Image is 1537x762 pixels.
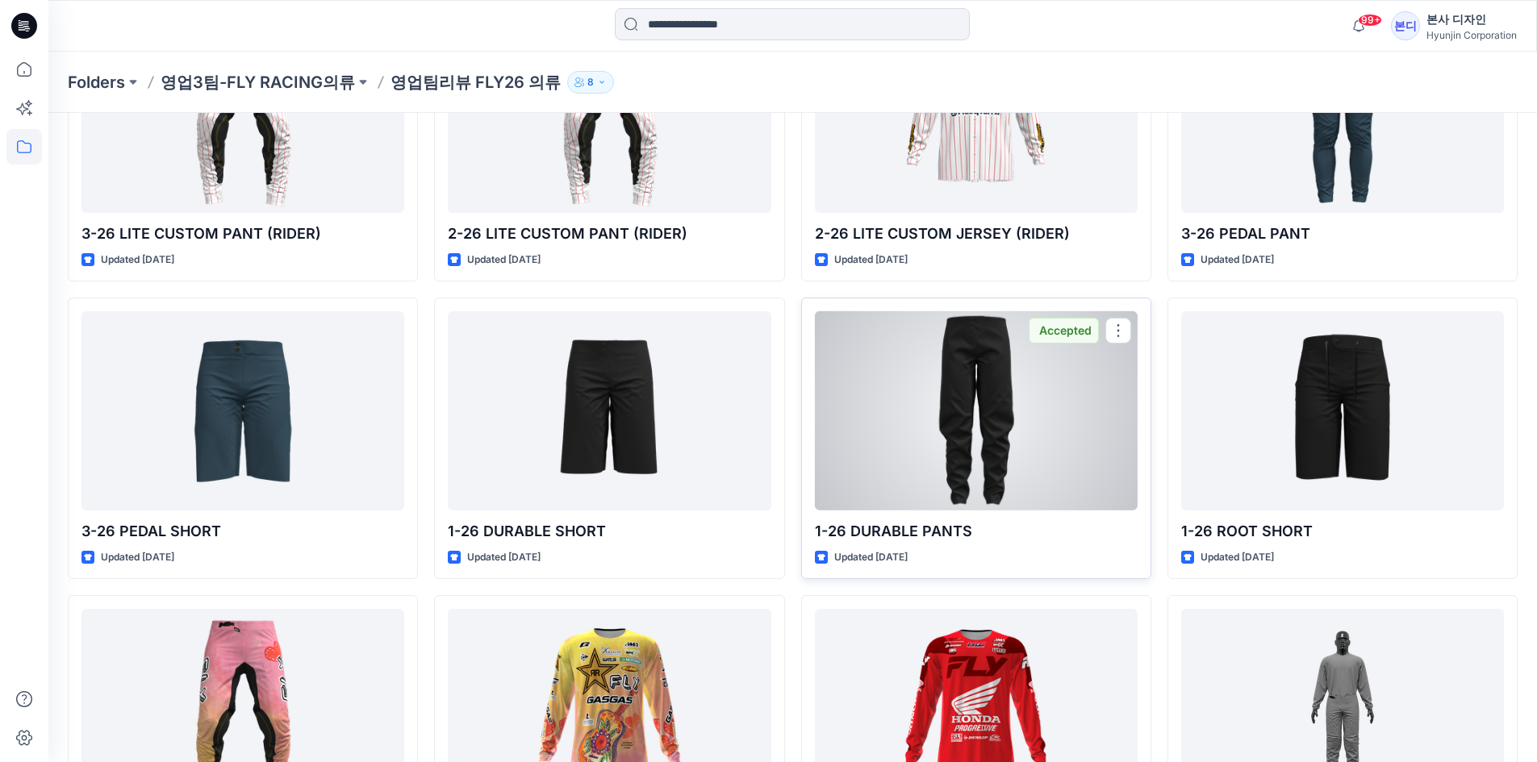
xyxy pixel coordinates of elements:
a: 영업3팀-FLY RACING의류 [161,71,355,94]
div: 본디 [1391,11,1420,40]
a: 1-26 DURABLE PANTS [815,311,1138,510]
span: 99+ [1358,14,1382,27]
p: 3-26 PEDAL SHORT [81,520,404,543]
p: Updated [DATE] [101,252,174,269]
p: 1-26 DURABLE PANTS [815,520,1138,543]
a: 1-26 ROOT SHORT [1181,311,1504,510]
a: 3-26 PEDAL SHORT [81,311,404,510]
p: Updated [DATE] [467,549,541,566]
p: 1-26 DURABLE SHORT [448,520,771,543]
div: 본사 디자인 [1426,10,1517,29]
p: 2-26 LITE CUSTOM PANT (RIDER) [448,223,771,245]
p: Updated [DATE] [834,549,908,566]
button: 8 [567,71,614,94]
a: 2-26 LITE CUSTOM JERSEY (RIDER) [815,14,1138,213]
p: Updated [DATE] [101,549,174,566]
a: Folders [68,71,125,94]
a: 2-26 LITE CUSTOM PANT (RIDER) [448,14,771,213]
p: 3-26 PEDAL PANT [1181,223,1504,245]
p: Updated [DATE] [1201,549,1274,566]
p: Updated [DATE] [467,252,541,269]
p: 3-26 LITE CUSTOM PANT (RIDER) [81,223,404,245]
p: 1-26 ROOT SHORT [1181,520,1504,543]
p: Updated [DATE] [834,252,908,269]
p: 2-26 LITE CUSTOM JERSEY (RIDER) [815,223,1138,245]
a: 3-26 LITE CUSTOM PANT (RIDER) [81,14,404,213]
p: 8 [587,73,594,91]
a: 3-26 PEDAL PANT [1181,14,1504,213]
p: Updated [DATE] [1201,252,1274,269]
a: 1-26 DURABLE SHORT [448,311,771,510]
p: 영업팀리뷰 FLY26 의류 [391,71,561,94]
div: Hyunjin Corporation [1426,29,1517,41]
